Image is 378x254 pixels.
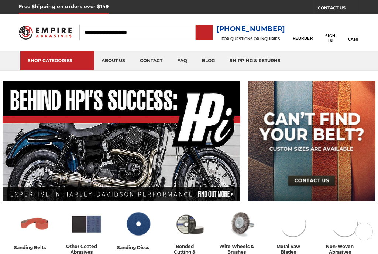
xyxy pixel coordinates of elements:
a: faq [170,51,195,70]
a: shipping & returns [222,51,288,70]
a: Cart [348,22,359,43]
img: Bonded Cutting & Grinding [173,208,206,240]
a: [PHONE_NUMBER] [216,24,285,34]
img: Sanding Belts [18,208,51,240]
div: SHOP CATEGORIES [28,58,87,63]
img: Non-woven Abrasives [329,208,361,240]
img: Banner for an interview featuring Horsepower Inc who makes Harley performance upgrades featured o... [3,81,240,201]
img: Empire Abrasives [19,22,71,43]
a: blog [195,51,222,70]
input: Submit [197,26,212,40]
a: CONTACT US [318,4,359,14]
span: Cart [348,37,359,42]
img: Wire Wheels & Brushes [225,208,258,240]
img: Sanding Discs [122,208,154,240]
div: sanding discs [117,244,159,251]
div: sanding belts [14,244,55,251]
img: promo banner for custom belts. [248,81,376,201]
a: contact [133,51,170,70]
a: sanding discs [115,208,161,251]
span: Sign In [323,34,338,43]
span: Reorder [293,36,313,41]
a: sanding belts [12,208,58,251]
p: FOR QUESTIONS OR INQUIRIES [216,37,285,41]
a: Reorder [293,24,313,40]
img: Metal Saw Blades [277,208,309,240]
a: about us [94,51,133,70]
button: Next [355,223,373,240]
img: Other Coated Abrasives [70,208,103,240]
